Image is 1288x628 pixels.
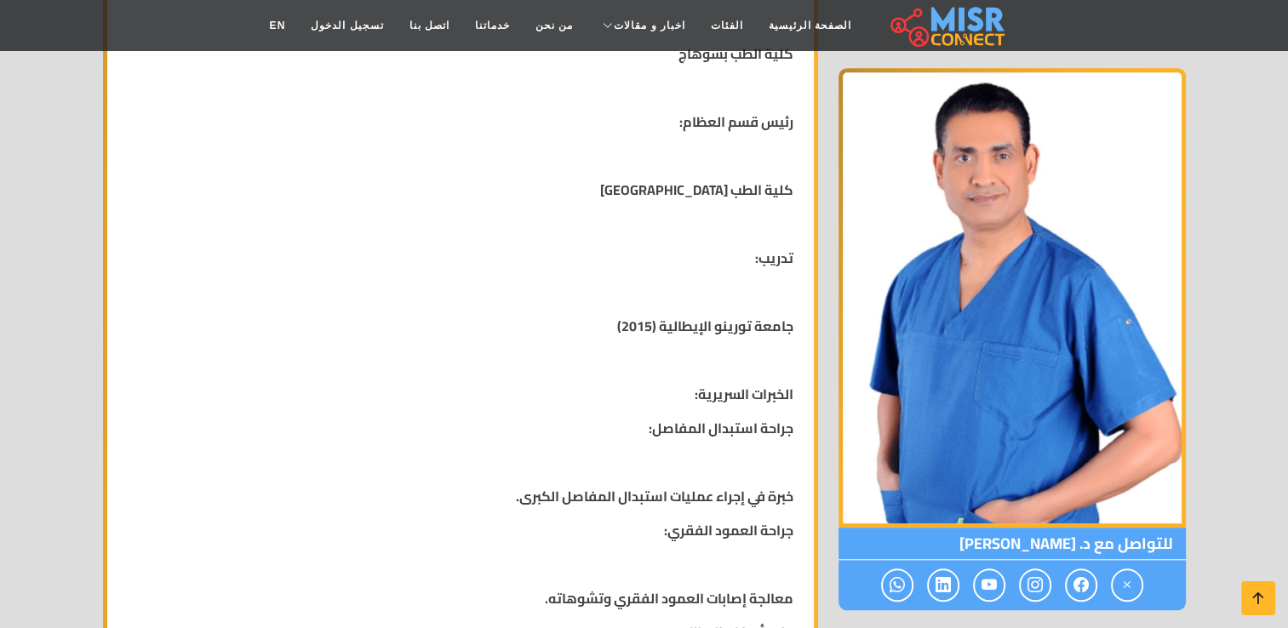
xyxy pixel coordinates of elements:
img: main.misr_connect [890,4,1005,47]
strong: جراحة استبدال المفاصل: [649,415,793,441]
strong: جراحة العمود الفقري: [664,517,793,543]
a: الفئات [698,9,756,42]
a: اخبار و مقالات [586,9,698,42]
strong: معالجة إصابات العمود الفقري وتشوهاته. [545,585,793,611]
strong: تدريب: [755,245,793,271]
strong: خبرة في إجراء عمليات استبدال المفاصل الكبرى. [516,483,793,509]
a: من نحن [523,9,586,42]
a: اتصل بنا [397,9,462,42]
strong: كلية الطب [GEOGRAPHIC_DATA] [600,177,793,203]
strong: الخبرات السريرية: [695,381,793,407]
img: د. سيد عبد الحميد [839,68,1186,528]
a: تسجيل الدخول [298,9,396,42]
strong: جامعة تورينو الإيطالية (2015) [617,313,793,339]
a: EN [257,9,299,42]
span: اخبار و مقالات [614,18,685,33]
strong: رئيس قسم العظام: [679,109,793,134]
a: خدماتنا [462,9,523,42]
span: للتواصل مع د. [PERSON_NAME] [839,528,1186,560]
a: الصفحة الرئيسية [756,9,864,42]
